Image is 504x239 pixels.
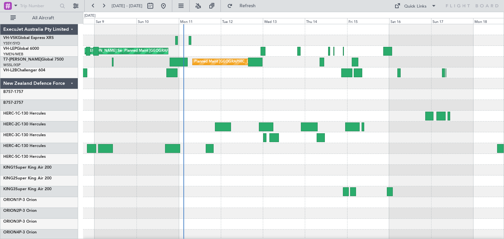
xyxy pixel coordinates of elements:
a: KING2Super King Air 200 [3,176,52,180]
a: WSSL/XSP [3,63,21,67]
div: Fri 15 [347,18,389,24]
div: Sat 9 [94,18,136,24]
a: ORION1P-3 Orion [3,198,37,202]
span: Refresh [234,4,262,8]
a: VH-L2BChallenger 604 [3,68,45,72]
div: Thu 14 [305,18,347,24]
span: HERC-4 [3,144,17,148]
div: Sat 16 [389,18,431,24]
a: HERC-1C-130 Hercules [3,112,46,116]
span: B757-1 [3,90,16,94]
span: ORION3 [3,220,19,224]
span: HERC-3 [3,133,17,137]
span: All Aircraft [17,16,69,20]
div: Planned Maint [GEOGRAPHIC_DATA] ([GEOGRAPHIC_DATA] International) [124,46,250,56]
input: Trip Number [20,1,58,11]
span: KING2 [3,176,15,180]
a: YSSY/SYD [3,41,20,46]
button: All Aircraft [7,13,71,23]
a: ORION2P-3 Orion [3,209,37,213]
span: ORION1 [3,198,19,202]
div: Sun 10 [136,18,178,24]
a: HERC-2C-130 Hercules [3,122,46,126]
span: VH-LEP [3,47,17,51]
button: Refresh [224,1,263,11]
div: Planned Maint [GEOGRAPHIC_DATA] ([GEOGRAPHIC_DATA]) [194,57,298,67]
a: HERC-5C-130 Hercules [3,155,46,159]
a: B757-1757 [3,90,23,94]
div: Quick Links [404,3,427,10]
button: Quick Links [391,1,440,11]
a: VH-LEPGlobal 6000 [3,47,39,51]
a: VH-VSKGlobal Express XRS [3,36,54,40]
span: ORION4 [3,230,19,234]
a: B757-2757 [3,101,23,105]
div: [DATE] [84,13,95,19]
div: Mon 11 [179,18,221,24]
a: T7-[PERSON_NAME]Global 7500 [3,58,64,62]
span: KING3 [3,187,15,191]
span: ORION2 [3,209,19,213]
a: HERC-3C-130 Hercules [3,133,46,137]
a: YMEN/MEB [3,52,23,57]
div: Sun 17 [431,18,473,24]
span: KING1 [3,166,15,170]
a: ORION4P-3 Orion [3,230,37,234]
span: VH-VSK [3,36,18,40]
span: B757-2 [3,101,16,105]
span: VH-L2B [3,68,17,72]
a: KING3Super King Air 200 [3,187,52,191]
div: Wed 13 [263,18,305,24]
span: HERC-5 [3,155,17,159]
span: HERC-1 [3,112,17,116]
a: KING1Super King Air 200 [3,166,52,170]
div: Tue 12 [221,18,263,24]
span: HERC-2 [3,122,17,126]
span: T7-[PERSON_NAME] [3,58,41,62]
a: HERC-4C-130 Hercules [3,144,46,148]
span: [DATE] - [DATE] [112,3,142,9]
a: ORION3P-3 Orion [3,220,37,224]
